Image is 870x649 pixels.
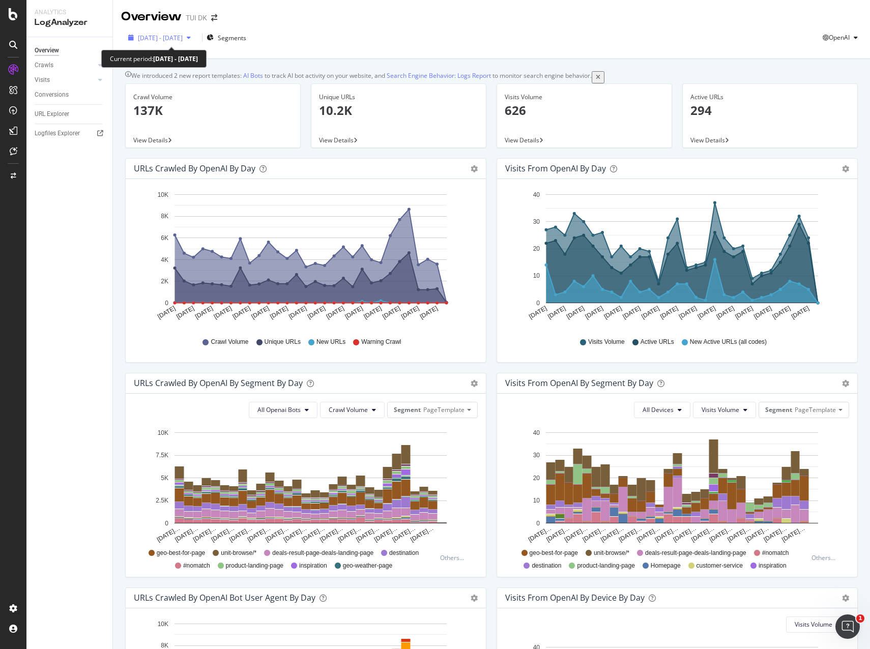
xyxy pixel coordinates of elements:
text: 10K [158,620,168,627]
span: Crawl Volume [211,338,248,346]
div: Conversions [35,90,69,100]
span: View Details [133,136,168,144]
b: [DATE] - [DATE] [153,54,198,63]
svg: A chart. [505,426,846,544]
button: Segments [207,29,246,46]
text: [DATE] [306,304,327,320]
div: We introduced 2 new report templates: to track AI bot activity on your website, and to monitor se... [131,71,592,83]
span: customer-service [697,562,743,570]
span: 1 [856,614,864,623]
text: 7.5K [156,452,168,459]
a: AI Bots [243,71,263,80]
text: [DATE] [734,304,754,320]
text: 20 [533,474,540,481]
div: gear [471,595,478,602]
span: All Devices [643,405,674,414]
span: New Active URLs (all codes) [690,338,767,346]
p: 10.2K [319,102,478,119]
text: [DATE] [640,304,660,320]
text: [DATE] [381,304,401,320]
div: Overview [121,8,182,25]
text: [DATE] [287,304,308,320]
div: Visits Volume [505,93,664,102]
text: 2.5K [156,497,168,504]
text: [DATE] [231,304,252,320]
text: [DATE] [622,304,642,320]
span: Crawl Volume [329,405,368,414]
p: 294 [690,102,850,119]
span: #nomatch [183,562,210,570]
div: Analytics [35,8,104,17]
text: 0 [165,299,168,306]
span: geo-weather-page [343,562,392,570]
span: Segment [765,405,792,414]
span: Visits Volume [702,405,739,414]
text: 10K [158,191,168,198]
button: Visits Volume [693,402,756,418]
text: [DATE] [752,304,773,320]
span: [DATE] - [DATE] [138,34,183,42]
span: Warning Crawl [361,338,401,346]
div: gear [842,595,849,602]
div: gear [842,380,849,387]
a: Visits [35,75,95,85]
span: geo-best-for-page [157,549,205,557]
text: 2K [161,278,168,285]
a: Search Engine Behavior: Logs Report [387,71,491,80]
text: 6K [161,234,168,241]
div: Visits from OpenAI by day [505,163,606,173]
div: info banner [125,71,858,83]
text: 0 [536,299,540,306]
span: Segments [218,34,246,42]
text: 0 [165,519,168,526]
text: [DATE] [250,304,271,320]
span: Segment [394,405,421,414]
text: [DATE] [213,304,233,320]
div: Visits from OpenAI By Segment By Day [505,378,653,388]
a: Crawls [35,60,95,71]
div: URLs Crawled by OpenAI bot User Agent By Day [134,593,315,603]
span: unit-browse/* [221,549,256,557]
text: [DATE] [659,304,679,320]
span: inspiration [759,562,787,570]
span: deals-result-page-deals-landing-page [272,549,373,557]
text: [DATE] [771,304,792,320]
span: Active URLs [641,338,674,346]
text: 10K [158,429,168,436]
div: A chart. [134,187,474,329]
text: [DATE] [419,304,439,320]
div: Others... [440,553,469,562]
button: OpenAI [823,29,862,46]
text: [DATE] [790,304,810,320]
text: [DATE] [325,304,345,320]
span: geo-best-for-page [530,549,578,557]
span: View Details [319,136,354,144]
p: 137K [133,102,293,119]
a: Logfiles Explorer [35,128,105,139]
div: Logfiles Explorer [35,128,80,139]
text: 0 [536,519,540,526]
text: [DATE] [603,304,623,320]
text: [DATE] [528,304,548,320]
span: Visits Volume [588,338,625,346]
text: 40 [533,429,540,436]
span: product-landing-page [226,562,283,570]
text: [DATE] [565,304,586,320]
span: destination [389,549,419,557]
div: Unique URLs [319,93,478,102]
div: gear [842,165,849,172]
span: View Details [505,136,539,144]
div: gear [471,380,478,387]
span: #nomatch [762,549,789,557]
span: inspiration [299,562,327,570]
iframe: Intercom live chat [835,614,860,639]
text: 4K [161,256,168,263]
div: TUI DK [186,13,207,23]
text: 10 [533,272,540,279]
svg: A chart. [505,187,846,329]
text: [DATE] [584,304,604,320]
span: product-landing-page [577,562,634,570]
div: Crawls [35,60,53,71]
svg: A chart. [134,426,474,544]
